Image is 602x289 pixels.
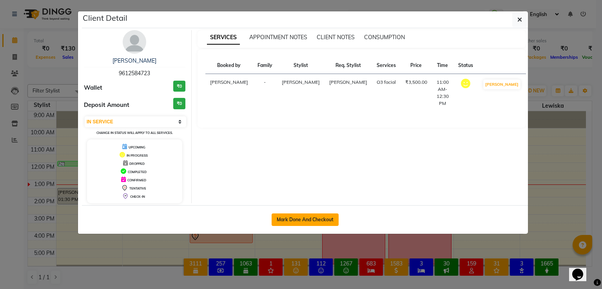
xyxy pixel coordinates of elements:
[372,57,401,74] th: Services
[129,145,145,149] span: UPCOMING
[173,81,185,92] h3: ₹0
[277,57,325,74] th: Stylist
[205,74,253,112] td: [PERSON_NAME]
[249,34,307,41] span: APPOINTMENT NOTES
[173,98,185,109] h3: ₹0
[377,79,396,86] div: O3 facial
[272,213,339,226] button: Mark Done And Checkout
[96,131,173,135] small: Change in status will apply to all services.
[112,57,156,64] a: [PERSON_NAME]
[282,79,320,85] span: [PERSON_NAME]
[205,57,253,74] th: Booked by
[329,79,367,85] span: [PERSON_NAME]
[253,74,277,112] td: -
[84,83,102,92] span: Wallet
[129,186,146,190] span: TENTATIVE
[130,195,145,199] span: CHECK-IN
[432,57,453,74] th: Time
[405,79,427,86] div: ₹3,500.00
[325,57,372,74] th: Req. Stylist
[119,70,150,77] span: 9612584723
[128,170,147,174] span: COMPLETED
[569,258,594,281] iframe: chat widget
[84,101,129,110] span: Deposit Amount
[207,31,240,45] span: SERVICES
[317,34,355,41] span: CLIENT NOTES
[432,74,453,112] td: 11:00 AM-12:30 PM
[123,30,146,54] img: avatar
[364,34,405,41] span: CONSUMPTION
[127,178,146,182] span: CONFIRMED
[453,57,478,74] th: Status
[483,79,520,89] button: [PERSON_NAME]
[401,57,432,74] th: Price
[127,154,148,157] span: IN PROGRESS
[83,12,127,24] h5: Client Detail
[253,57,277,74] th: Family
[129,162,145,166] span: DROPPED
